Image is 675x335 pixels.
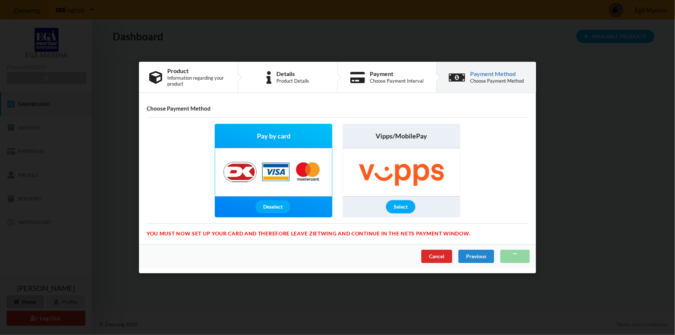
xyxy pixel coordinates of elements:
[276,78,309,84] div: Product Details
[370,78,424,84] div: Choose Payment Interval
[216,148,331,196] img: Nets
[470,71,524,77] div: Payment Method
[370,71,424,77] div: Payment
[343,148,460,196] img: Vipps/MobilePay
[458,250,494,263] div: Previous
[386,200,415,213] div: Select
[470,78,524,84] div: Choose Payment Method
[167,68,228,74] div: Product
[147,105,528,112] h4: Choose Payment Method
[276,71,309,77] div: Details
[147,223,528,231] div: You must now set up your card and therefore leave Zietwing and continue in the Nets payment window.
[376,132,427,141] span: Vipps/MobilePay
[257,132,290,141] span: Pay by card
[421,250,452,263] div: Cancel
[256,200,290,213] div: Deselect
[167,75,228,87] div: Information regarding your product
